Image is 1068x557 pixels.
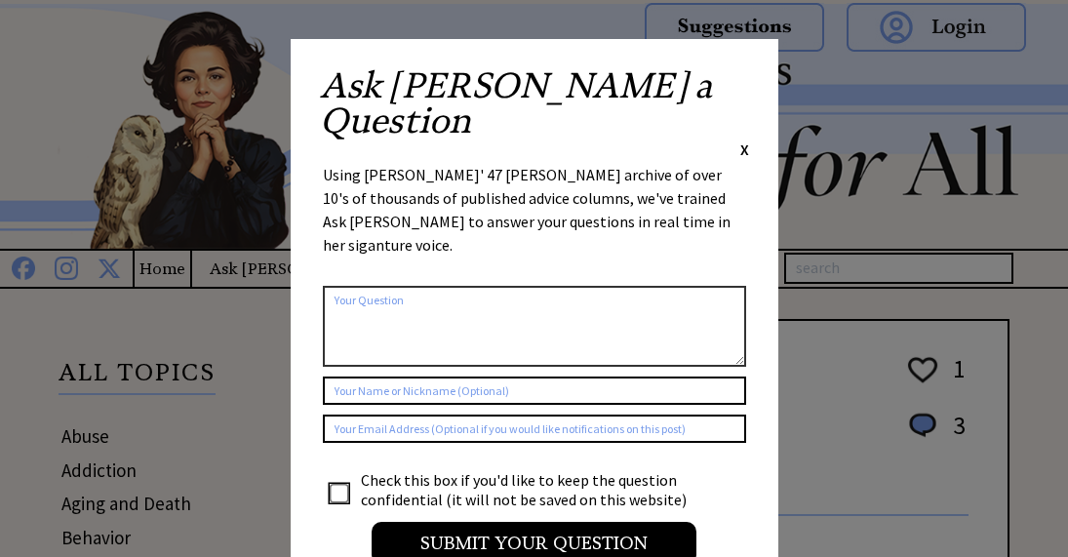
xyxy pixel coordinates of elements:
input: Your Name or Nickname (Optional) [323,377,746,405]
span: X [740,139,749,159]
input: Your Email Address (Optional if you would like notifications on this post) [323,415,746,443]
td: Check this box if you'd like to keep the question confidential (it will not be saved on this webs... [360,469,705,510]
h2: Ask [PERSON_NAME] a Question [320,68,749,139]
div: Using [PERSON_NAME]' 47 [PERSON_NAME] archive of over 10's of thousands of published advice colum... [323,163,746,276]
